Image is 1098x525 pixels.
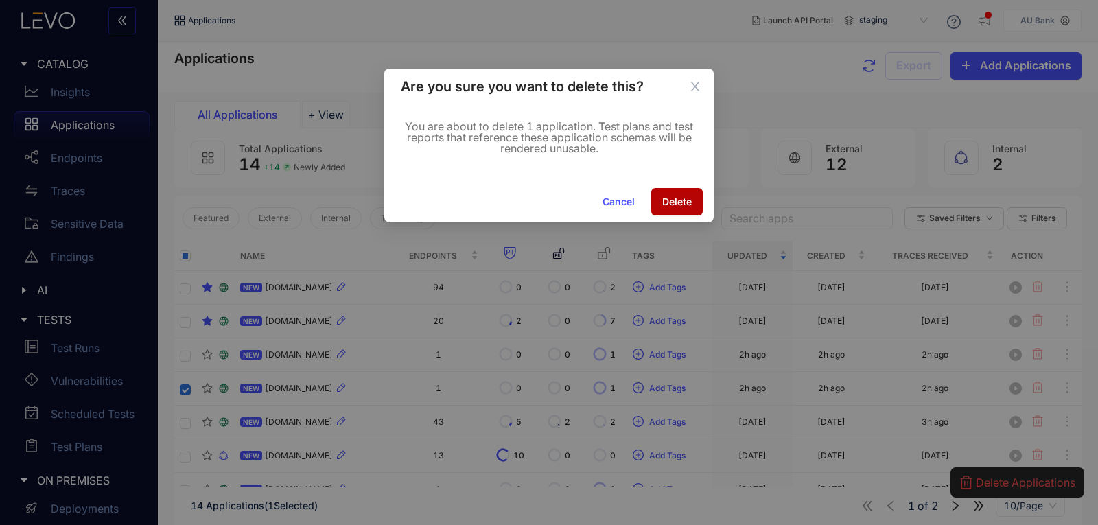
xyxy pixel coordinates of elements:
span: Delete [662,196,692,207]
button: Cancel [592,188,646,215]
button: Close [677,69,714,106]
p: You are about to delete 1 application. Test plans and test reports that reference these applicati... [401,121,697,154]
span: Cancel [603,196,635,207]
div: Are you sure you want to delete this? [401,80,697,93]
span: close [689,80,701,93]
button: Delete [651,188,703,215]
